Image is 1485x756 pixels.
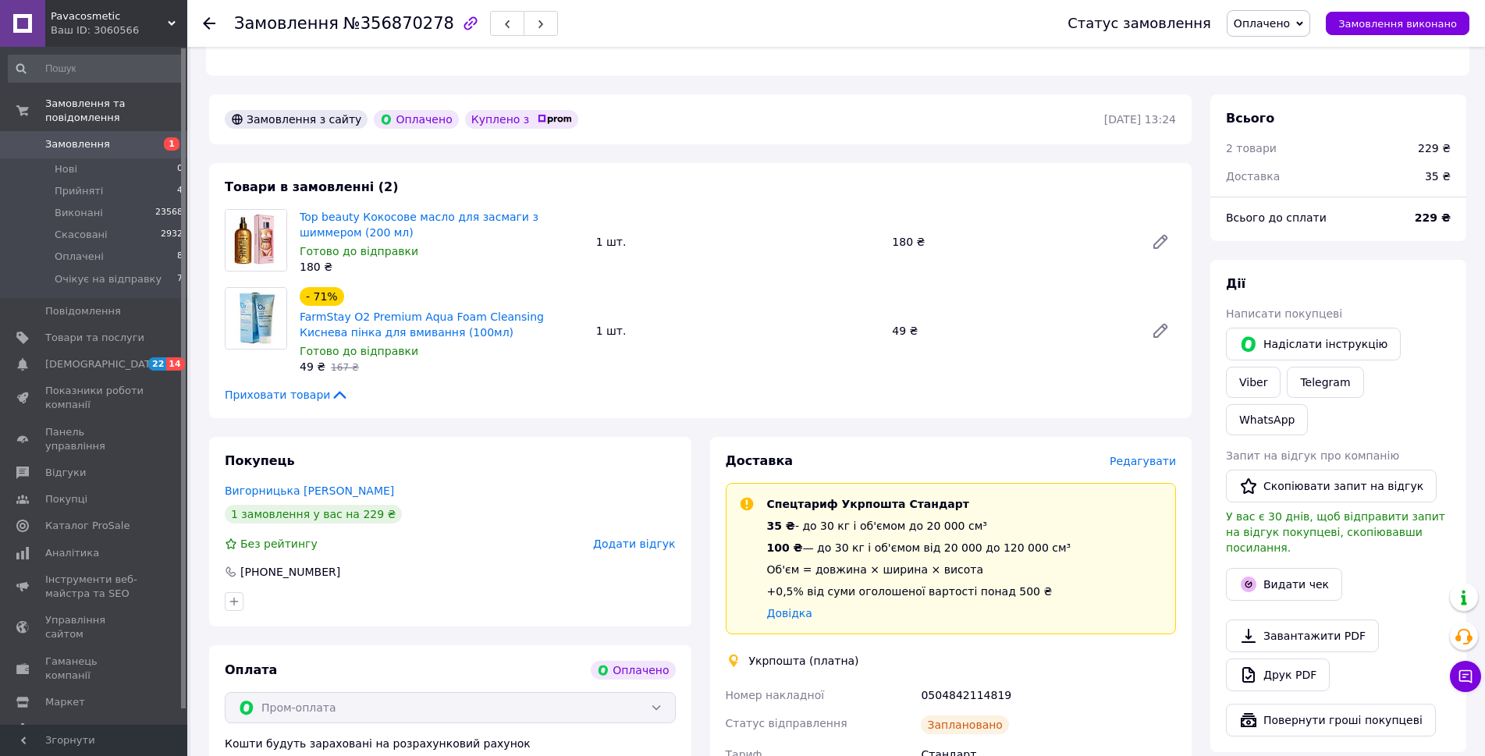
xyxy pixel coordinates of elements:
div: — до 30 кг і об'ємом від 20 000 до 120 000 см³ [767,540,1071,555]
a: Top beauty Кокосове масло для засмаги з шиммером (200 мл) [300,211,538,239]
span: Повідомлення [45,304,121,318]
span: Скасовані [55,228,108,242]
span: Pavacosmetic [51,9,168,23]
span: Замовлення [234,14,339,33]
span: Готово до відправки [300,345,418,357]
span: [DEMOGRAPHIC_DATA] [45,357,161,371]
button: Скопіювати запит на відгук [1226,470,1437,502]
div: Статус замовлення [1068,16,1211,31]
button: Надіслати інструкцію [1226,328,1401,360]
div: 1 замовлення у вас на 229 ₴ [225,505,402,524]
a: Завантажити PDF [1226,619,1379,652]
span: 7 [177,272,183,286]
div: 1 шт. [590,231,886,253]
span: 167 ₴ [331,362,359,373]
span: Відгуки [45,466,86,480]
a: Редагувати [1145,226,1176,257]
div: Об'єм = довжина × ширина × висота [767,562,1071,577]
img: FarmStay O2 Premium Aqua Foam Cleansing Киснева пінка для вмивання (100мл) [226,288,286,349]
span: Маркет [45,695,85,709]
span: Всього [1226,111,1274,126]
b: 229 ₴ [1415,211,1451,224]
span: Виконані [55,206,103,220]
div: 1 шт. [590,320,886,342]
span: Оплата [225,662,277,677]
div: Ваш ID: 3060566 [51,23,187,37]
span: 8 [177,250,183,264]
a: Редагувати [1145,315,1176,346]
a: WhatsApp [1226,404,1308,435]
button: Чат з покупцем [1450,661,1481,692]
a: Друк PDF [1226,658,1330,691]
a: Довідка [767,607,812,619]
button: Замовлення виконано [1326,12,1469,35]
span: №356870278 [343,14,454,33]
span: У вас є 30 днів, щоб відправити запит на відгук покупцеві, скопіювавши посилання. [1226,510,1445,554]
span: 23568 [155,206,183,220]
a: FarmStay O2 Premium Aqua Foam Cleansing Киснева пінка для вмивання (100мл) [300,311,544,339]
div: Замовлення з сайту [225,110,368,129]
span: Без рейтингу [240,538,318,550]
span: 2932 [161,228,183,242]
div: Оплачено [374,110,458,129]
span: Номер накладної [726,689,825,701]
span: Запит на відгук про компанію [1226,449,1399,462]
div: - до 30 кг і об'ємом до 20 000 см³ [767,518,1071,534]
span: Гаманець компанії [45,655,144,683]
span: Інструменти веб-майстра та SEO [45,573,144,601]
div: 49 ₴ [886,320,1139,342]
button: Видати чек [1226,568,1342,601]
div: 35 ₴ [1416,159,1460,193]
span: 2 товари [1226,142,1277,154]
span: Редагувати [1110,455,1176,467]
button: Повернути гроші покупцеві [1226,704,1436,736]
span: Оплачені [55,250,104,264]
span: 0 [177,162,183,176]
span: 100 ₴ [767,541,803,554]
span: Покупці [45,492,87,506]
div: 180 ₴ [886,231,1139,253]
span: Товари в замовленні (2) [225,179,399,194]
div: +0,5% від суми оголошеної вартості понад 500 ₴ [767,584,1071,599]
span: Готово до відправки [300,245,418,257]
span: Налаштування [45,722,125,736]
a: Вигорницька [PERSON_NAME] [225,484,394,497]
span: 22 [148,357,166,371]
span: Очікує на відправку [55,272,162,286]
span: Замовлення виконано [1338,18,1457,30]
time: [DATE] 13:24 [1104,113,1176,126]
span: Доставка [1226,170,1280,183]
a: Viber [1226,367,1281,398]
span: 4 [177,184,183,198]
span: Панель управління [45,425,144,453]
div: Укрпошта (платна) [745,653,863,669]
div: Куплено з [465,110,579,129]
span: Прийняті [55,184,103,198]
span: Спецтариф Укрпошта Стандарт [767,498,969,510]
span: Доставка [726,453,794,468]
div: 180 ₴ [300,259,584,275]
span: 35 ₴ [767,520,795,532]
span: Написати покупцеві [1226,307,1342,320]
span: Додати відгук [593,538,675,550]
div: Повернутися назад [203,16,215,31]
span: 1 [164,137,179,151]
span: Аналітика [45,546,99,560]
span: Замовлення [45,137,110,151]
a: Telegram [1287,367,1363,398]
div: 0504842114819 [918,681,1179,709]
span: 14 [166,357,184,371]
img: Top beauty Кокосове масло для засмаги з шиммером (200 мл) [226,210,286,271]
span: Нові [55,162,77,176]
span: Управління сайтом [45,613,144,641]
div: Оплачено [591,661,675,680]
span: Приховати товари [225,387,349,403]
span: 49 ₴ [300,360,325,373]
div: Заплановано [921,715,1009,734]
span: Каталог ProSale [45,519,130,533]
span: Товари та послуги [45,331,144,345]
input: Пошук [8,55,184,83]
span: Покупець [225,453,295,468]
span: Показники роботи компанії [45,384,144,412]
span: Всього до сплати [1226,211,1327,224]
